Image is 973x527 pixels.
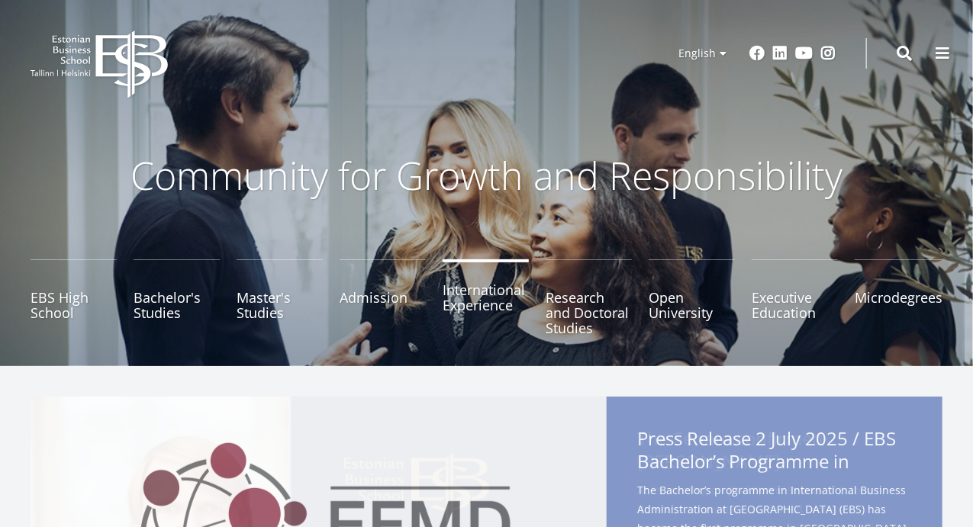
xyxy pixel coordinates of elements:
[687,426,751,451] span: Release
[833,448,849,474] span: in
[649,259,735,336] a: Open University
[637,471,748,496] span: International
[820,46,836,61] a: Instagram
[637,426,682,451] span: Press
[864,426,896,451] span: EBS
[772,46,788,61] a: Linkedin
[443,259,529,336] a: International Experience
[795,46,813,61] a: Youtube
[729,448,829,474] span: Programme
[82,153,891,198] p: Community for Growth and Responsibility
[805,426,848,451] span: 2025
[31,259,117,336] a: EBS High School
[752,471,827,496] span: Business
[752,259,838,336] a: Executive Education
[756,426,766,451] span: 2
[852,426,859,451] span: /
[546,259,632,336] a: Research and Doctoral Studies
[340,259,426,336] a: Admission
[771,426,801,451] span: July
[855,259,942,336] a: Microdegrees
[134,259,220,336] a: Bachelor's Studies
[749,46,765,61] a: Facebook
[237,259,323,336] a: Master's Studies
[637,448,724,474] span: Bachelor’s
